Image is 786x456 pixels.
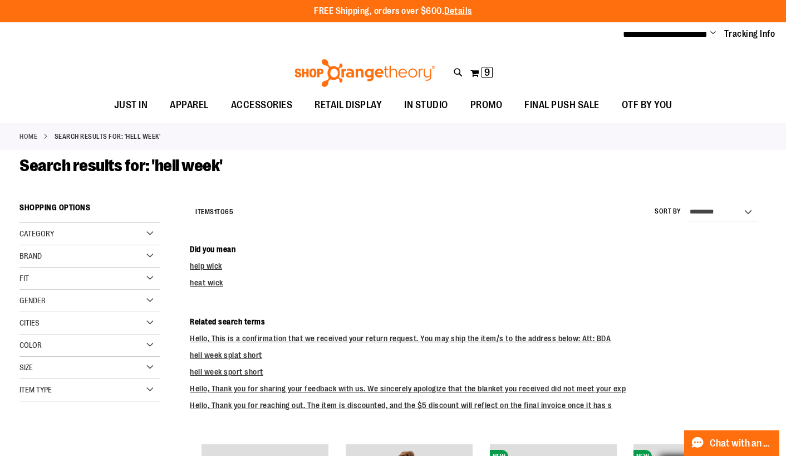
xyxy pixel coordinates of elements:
[190,351,262,360] a: hell week splat short
[622,93,672,118] span: OTF BY YOU
[55,132,161,142] strong: Search results for: 'hell week'
[190,367,263,376] a: hell week sport short
[190,334,611,343] a: Hello, This is a confirmation that we received your return request. You may ship the item/s to th...
[214,208,217,216] span: 1
[724,28,775,40] a: Tracking Info
[524,93,600,118] span: FINAL PUSH SALE
[19,132,37,142] a: Home
[655,207,681,216] label: Sort By
[19,363,33,372] span: Size
[190,261,222,270] a: help wick
[315,93,382,118] span: RETAIL DISPLAY
[684,430,780,456] button: Chat with an Expert
[114,93,148,118] span: JUST IN
[404,93,448,118] span: IN STUDIO
[444,6,472,16] a: Details
[19,198,160,223] strong: Shopping Options
[19,318,40,327] span: Cities
[293,59,437,87] img: Shop Orangetheory
[231,93,293,118] span: ACCESSORIES
[190,384,626,393] a: Hello, Thank you for sharing your feedback with us. We sincerely apologize that the blanket you r...
[19,229,54,238] span: Category
[19,274,29,283] span: Fit
[484,67,490,78] span: 9
[314,5,472,18] p: FREE Shipping, orders over $600.
[19,341,42,350] span: Color
[19,156,223,175] span: Search results for: 'hell week'
[195,203,233,221] h2: Items to
[190,278,223,287] a: heat wick
[170,93,209,118] span: APPAREL
[19,296,46,305] span: Gender
[190,401,612,410] a: Hello, Thank you for reaching out. The item is discounted, and the $5 discount will reflect on th...
[19,251,42,260] span: Brand
[225,208,233,216] span: 65
[710,438,773,449] span: Chat with an Expert
[19,385,52,394] span: Item Type
[190,244,767,255] dt: Did you mean
[470,93,503,118] span: PROMO
[190,316,767,327] dt: Related search terms
[710,28,716,40] button: Account menu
